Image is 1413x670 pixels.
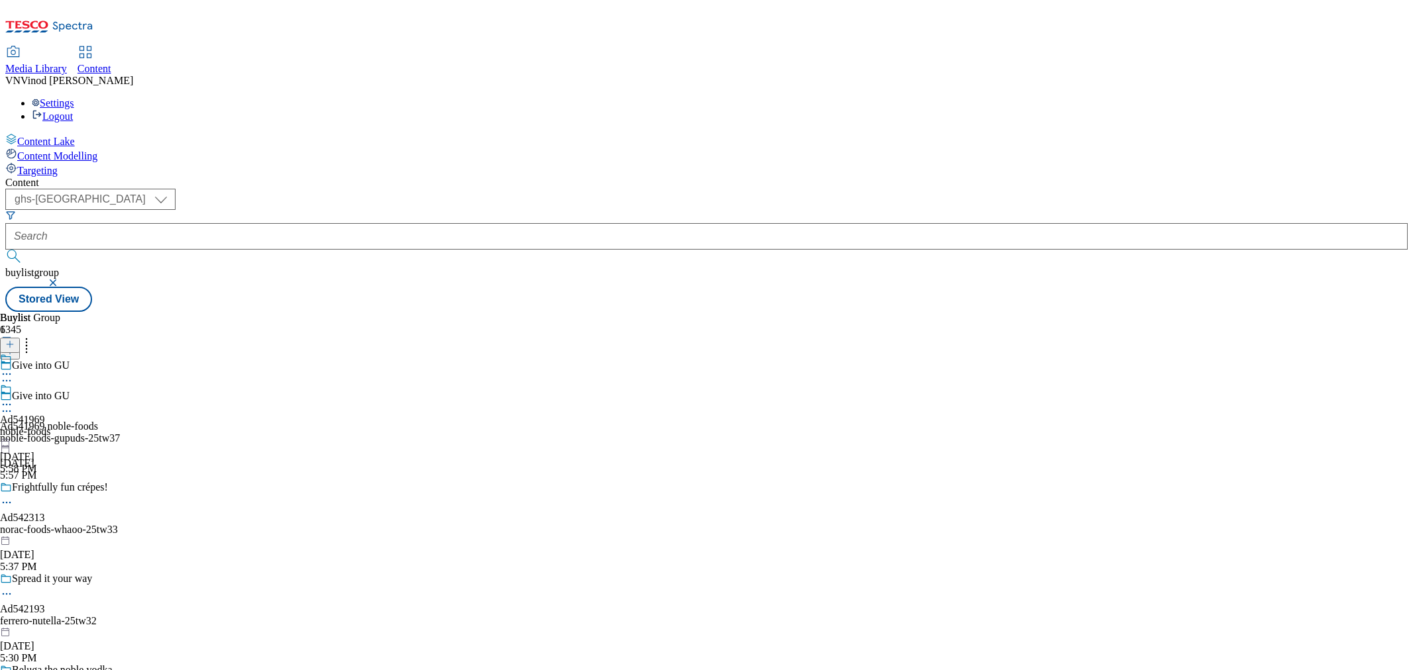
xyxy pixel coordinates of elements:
[5,148,1408,162] a: Content Modelling
[21,75,133,86] span: Vinod [PERSON_NAME]
[32,111,73,122] a: Logout
[5,47,67,75] a: Media Library
[17,150,97,162] span: Content Modelling
[5,287,92,312] button: Stored View
[78,63,111,74] span: Content
[17,165,58,176] span: Targeting
[78,47,111,75] a: Content
[32,97,74,109] a: Settings
[5,210,16,220] svg: Search Filters
[12,573,92,585] div: Spread it your way
[5,223,1408,250] input: Search
[5,177,1408,189] div: Content
[5,75,21,86] span: VN
[5,267,59,278] span: buylistgroup
[17,136,75,147] span: Content Lake
[5,63,67,74] span: Media Library
[5,162,1408,177] a: Targeting
[5,133,1408,148] a: Content Lake
[12,481,108,493] div: Frightfully fun crépes!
